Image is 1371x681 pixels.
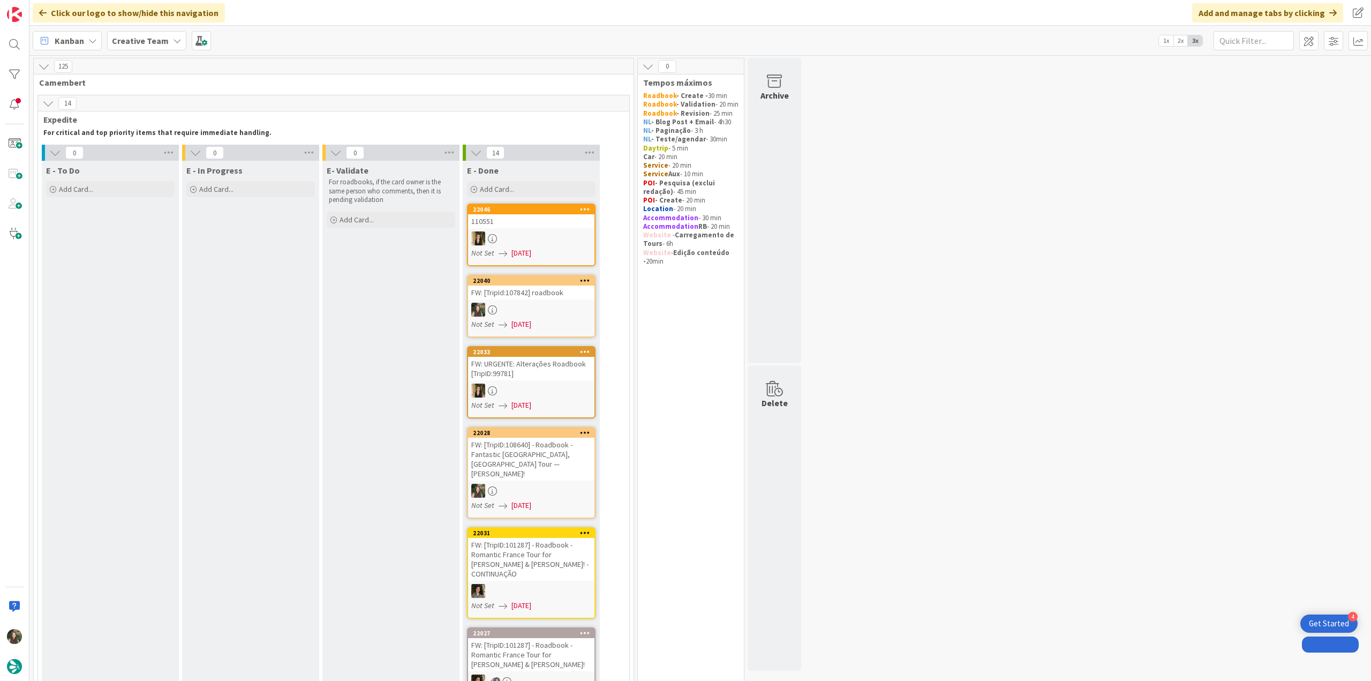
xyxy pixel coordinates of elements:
div: Open Get Started checklist, remaining modules: 4 [1300,615,1358,633]
div: Delete [762,396,788,409]
span: E- Validate [327,165,368,176]
p: - 5 min [643,144,739,153]
p: - 20 min [643,153,739,161]
a: 22028FW: [TripID:108640] - Roadbook - Fantastic [GEOGRAPHIC_DATA], [GEOGRAPHIC_DATA] Tour — [PERS... [467,427,596,519]
strong: NL [643,126,651,135]
span: [DATE] [511,400,531,411]
p: - 3 h [643,126,739,135]
span: 125 [54,60,72,73]
div: 22046110551 [468,205,594,228]
div: 22027 [468,628,594,638]
strong: Roadbook [643,109,676,118]
img: SP [471,231,485,245]
img: avatar [7,659,22,674]
p: - 20 min [643,100,739,109]
a: 22046110551SPNot Set[DATE] [467,204,596,266]
span: [DATE] [511,248,531,259]
strong: Roadbook [643,91,676,100]
div: 22028FW: [TripID:108640] - Roadbook - Fantastic [GEOGRAPHIC_DATA], [GEOGRAPHIC_DATA] Tour — [PERS... [468,428,594,481]
strong: - Blog Post + Email [651,117,714,126]
a: 22040FW: [TripId:107842] roadbookIGNot Set[DATE] [467,275,596,338]
strong: Roadbook [643,100,676,109]
i: Not Set [471,248,494,258]
strong: Service [643,169,668,178]
strong: Accommodation [643,222,698,231]
p: - 30 min [643,214,739,222]
strong: Daytrip [643,144,668,153]
span: 0 [206,146,224,159]
a: 22033FW: URGENTE: Alterações Roadbook [TripID:99781]SPNot Set[DATE] [467,346,596,418]
p: For roadbooks, if the card owner is the same person who comments, then it is pending validation [329,178,453,204]
div: Archive [760,89,789,102]
strong: Edição conteúdo - [643,248,731,266]
span: E - To Do [46,165,80,176]
strong: RB [698,222,707,231]
strong: - Validation [676,100,715,109]
div: FW: [TripID:108640] - Roadbook - Fantastic [GEOGRAPHIC_DATA], [GEOGRAPHIC_DATA] Tour — [PERSON_NA... [468,438,594,481]
p: - 20min [643,249,739,266]
div: 22031 [468,528,594,538]
div: 22046 [473,206,594,213]
span: 14 [486,146,504,159]
div: 22027 [473,630,594,637]
div: 22040 [473,277,594,285]
p: - 25 min [643,109,739,118]
strong: Website [643,230,671,240]
img: IG [471,303,485,317]
strong: Location [643,204,673,213]
p: 30 min [643,92,739,100]
div: SP [468,384,594,398]
span: 14 [58,97,77,110]
p: - - 6h [643,231,739,249]
i: Not Set [471,601,494,610]
div: 22028 [468,428,594,438]
div: SP [468,231,594,245]
span: Expedite [43,114,616,125]
span: Tempos máximos [643,77,730,88]
strong: - Paginação [651,126,691,135]
span: 0 [658,60,676,73]
div: 22033 [468,347,594,357]
div: FW: [TripID:101287] - Roadbook - Romantic France Tour for [PERSON_NAME] & [PERSON_NAME]! - CONTIN... [468,538,594,581]
strong: For critical and top priority items that require immediate handling. [43,128,272,137]
strong: - Create [655,196,682,205]
strong: - Pesquisa (exclui redação) [643,178,717,196]
p: - 20 min [643,205,739,213]
span: E - Done [467,165,499,176]
strong: - Create - [676,91,708,100]
div: 22033 [473,348,594,356]
i: Not Set [471,500,494,510]
strong: - Revision [676,109,710,118]
p: - 20 min [643,222,739,231]
strong: Website [643,248,671,257]
div: 22040FW: [TripId:107842] roadbook [468,276,594,300]
span: [DATE] [511,600,531,611]
div: FW: URGENTE: Alterações Roadbook [TripID:99781] [468,357,594,380]
p: - 20 min [643,196,739,205]
div: 110551 [468,214,594,228]
div: 22046 [468,205,594,214]
span: [DATE] [511,319,531,330]
p: - 4h30 [643,118,739,126]
div: 22028 [473,429,594,437]
div: 22027FW: [TripID:101287] - Roadbook - Romantic France Tour for [PERSON_NAME] & [PERSON_NAME]! [468,628,594,671]
div: 22031 [473,529,594,537]
div: IG [468,484,594,498]
strong: Carregamento de Tours [643,230,736,248]
div: IG [468,303,594,317]
strong: Accommodation [643,213,698,222]
strong: Car [643,152,654,161]
strong: - Teste/agendar [651,134,706,144]
strong: Service [643,161,668,170]
span: [DATE] [511,500,531,511]
p: - 20 min [643,161,739,170]
div: MS [468,584,594,598]
strong: NL [643,134,651,144]
a: 22031FW: [TripID:101287] - Roadbook - Romantic France Tour for [PERSON_NAME] & [PERSON_NAME]! - C... [467,527,596,619]
div: FW: [TripID:101287] - Roadbook - Romantic France Tour for [PERSON_NAME] & [PERSON_NAME]! [468,638,594,671]
p: - 30min [643,135,739,144]
div: 22033FW: URGENTE: Alterações Roadbook [TripID:99781] [468,347,594,380]
strong: POI [643,178,655,188]
div: 22040 [468,276,594,286]
div: 22031FW: [TripID:101287] - Roadbook - Romantic France Tour for [PERSON_NAME] & [PERSON_NAME]! - C... [468,528,594,581]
